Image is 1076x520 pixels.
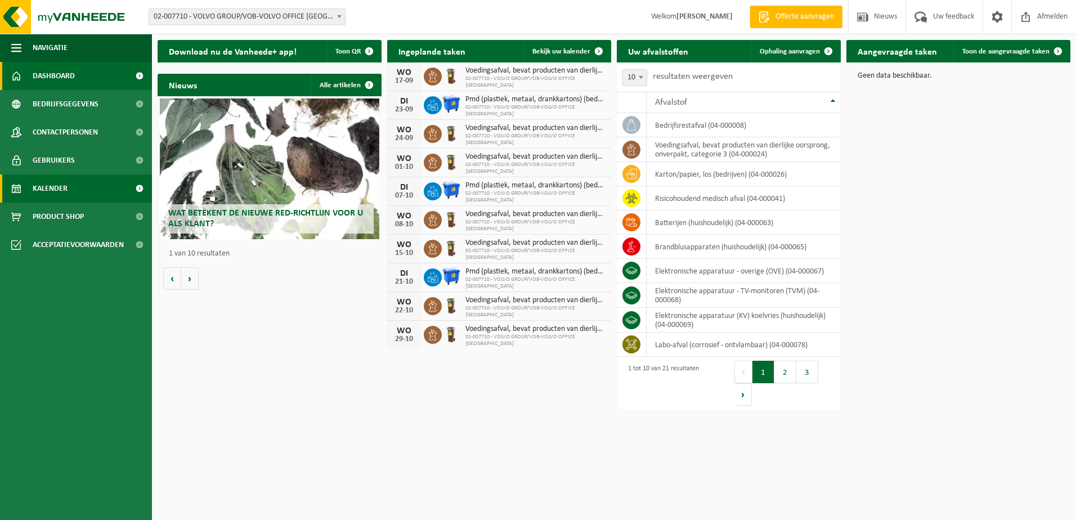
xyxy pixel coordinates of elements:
[532,48,590,55] span: Bekijk uw kalender
[393,97,415,106] div: DI
[523,40,610,62] a: Bekijk uw kalender
[647,210,841,235] td: batterijen (huishoudelijk) (04-000063)
[393,163,415,171] div: 01-10
[465,267,606,276] span: Pmd (plastiek, metaal, drankkartons) (bedrijven)
[442,295,461,315] img: WB-0140-HPE-BN-06
[393,307,415,315] div: 22-10
[647,137,841,162] td: voedingsafval, bevat producten van dierlijke oorsprong, onverpakt, categorie 3 (04-000024)
[393,183,415,192] div: DI
[846,40,948,62] h2: Aangevraagde taken
[393,335,415,343] div: 29-10
[442,123,461,142] img: WB-0140-HPE-BN-06
[393,212,415,221] div: WO
[326,40,380,62] button: Toon QR
[393,192,415,200] div: 07-10
[465,305,606,319] span: 02-007710 - VOLVO GROUP/VOB-VOLVO OFFICE [GEOGRAPHIC_DATA]
[734,361,752,383] button: Previous
[442,267,461,286] img: WB-1100-HPE-BE-01
[962,48,1050,55] span: Toon de aangevraagde taken
[734,383,752,406] button: Next
[442,209,461,228] img: WB-0140-HPE-BN-06
[622,360,699,407] div: 1 tot 10 van 21 resultaten
[647,333,841,357] td: labo-afval (corrosief - ontvlambaar) (04-000078)
[465,248,606,261] span: 02-007710 - VOLVO GROUP/VOB-VOLVO OFFICE [GEOGRAPHIC_DATA]
[465,296,606,305] span: Voedingsafval, bevat producten van dierlijke oorsprong, onverpakt, categorie 3
[647,283,841,308] td: elektronische apparatuur - TV-monitoren (TVM) (04-000068)
[676,12,733,21] strong: [PERSON_NAME]
[387,40,477,62] h2: Ingeplande taken
[149,9,345,25] span: 02-007710 - VOLVO GROUP/VOB-VOLVO OFFICE BRUSSELS - BERCHEM-SAINTE-AGATHE
[647,113,841,137] td: bedrijfsrestafval (04-000008)
[33,146,75,174] span: Gebruikers
[33,90,98,118] span: Bedrijfsgegevens
[393,240,415,249] div: WO
[393,326,415,335] div: WO
[393,278,415,286] div: 21-10
[442,324,461,343] img: WB-0140-HPE-BN-06
[465,181,606,190] span: Pmd (plastiek, metaal, drankkartons) (bedrijven)
[623,70,647,86] span: 10
[647,308,841,333] td: elektronische apparatuur (KV) koelvries (huishoudelijk) (04-000069)
[33,203,84,231] span: Product Shop
[465,219,606,232] span: 02-007710 - VOLVO GROUP/VOB-VOLVO OFFICE [GEOGRAPHIC_DATA]
[647,186,841,210] td: risicohoudend medisch afval (04-000041)
[393,106,415,114] div: 23-09
[442,152,461,171] img: WB-0140-HPE-BN-06
[33,231,124,259] span: Acceptatievoorwaarden
[750,6,842,28] a: Offerte aanvragen
[760,48,820,55] span: Ophaling aanvragen
[465,239,606,248] span: Voedingsafval, bevat producten van dierlijke oorsprong, onverpakt, categorie 3
[465,162,606,175] span: 02-007710 - VOLVO GROUP/VOB-VOLVO OFFICE [GEOGRAPHIC_DATA]
[393,154,415,163] div: WO
[33,118,98,146] span: Contactpersonen
[442,238,461,257] img: WB-0140-HPE-BN-06
[796,361,818,383] button: 3
[465,66,606,75] span: Voedingsafval, bevat producten van dierlijke oorsprong, onverpakt, categorie 3
[465,95,606,104] span: Pmd (plastiek, metaal, drankkartons) (bedrijven)
[442,181,461,200] img: WB-1100-HPE-BE-01
[617,40,700,62] h2: Uw afvalstoffen
[393,125,415,135] div: WO
[647,162,841,186] td: karton/papier, los (bedrijven) (04-000026)
[393,221,415,228] div: 08-10
[858,72,1059,80] p: Geen data beschikbaar.
[465,334,606,347] span: 02-007710 - VOLVO GROUP/VOB-VOLVO OFFICE [GEOGRAPHIC_DATA]
[393,135,415,142] div: 24-09
[149,8,346,25] span: 02-007710 - VOLVO GROUP/VOB-VOLVO OFFICE BRUSSELS - BERCHEM-SAINTE-AGATHE
[393,249,415,257] div: 15-10
[774,361,796,383] button: 2
[169,250,376,258] p: 1 van 10 resultaten
[160,98,379,239] a: Wat betekent de nieuwe RED-richtlijn voor u als klant?
[393,77,415,85] div: 17-09
[158,74,208,96] h2: Nieuws
[33,174,68,203] span: Kalender
[622,69,647,86] span: 10
[33,62,75,90] span: Dashboard
[335,48,361,55] span: Toon QR
[465,75,606,89] span: 02-007710 - VOLVO GROUP/VOB-VOLVO OFFICE [GEOGRAPHIC_DATA]
[647,259,841,283] td: elektronische apparatuur - overige (OVE) (04-000067)
[465,124,606,133] span: Voedingsafval, bevat producten van dierlijke oorsprong, onverpakt, categorie 3
[442,95,461,114] img: WB-1100-HPE-BE-01
[33,34,68,62] span: Navigatie
[465,104,606,118] span: 02-007710 - VOLVO GROUP/VOB-VOLVO OFFICE [GEOGRAPHIC_DATA]
[393,298,415,307] div: WO
[465,210,606,219] span: Voedingsafval, bevat producten van dierlijke oorsprong, onverpakt, categorie 3
[465,153,606,162] span: Voedingsafval, bevat producten van dierlijke oorsprong, onverpakt, categorie 3
[773,11,837,23] span: Offerte aanvragen
[393,68,415,77] div: WO
[163,267,181,290] button: Vorige
[442,66,461,85] img: WB-0140-HPE-BN-06
[311,74,380,96] a: Alle artikelen
[393,269,415,278] div: DI
[653,72,733,81] label: resultaten weergeven
[752,361,774,383] button: 1
[465,190,606,204] span: 02-007710 - VOLVO GROUP/VOB-VOLVO OFFICE [GEOGRAPHIC_DATA]
[168,209,363,228] span: Wat betekent de nieuwe RED-richtlijn voor u als klant?
[655,98,687,107] span: Afvalstof
[953,40,1069,62] a: Toon de aangevraagde taken
[181,267,199,290] button: Volgende
[751,40,840,62] a: Ophaling aanvragen
[158,40,308,62] h2: Download nu de Vanheede+ app!
[465,325,606,334] span: Voedingsafval, bevat producten van dierlijke oorsprong, onverpakt, categorie 3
